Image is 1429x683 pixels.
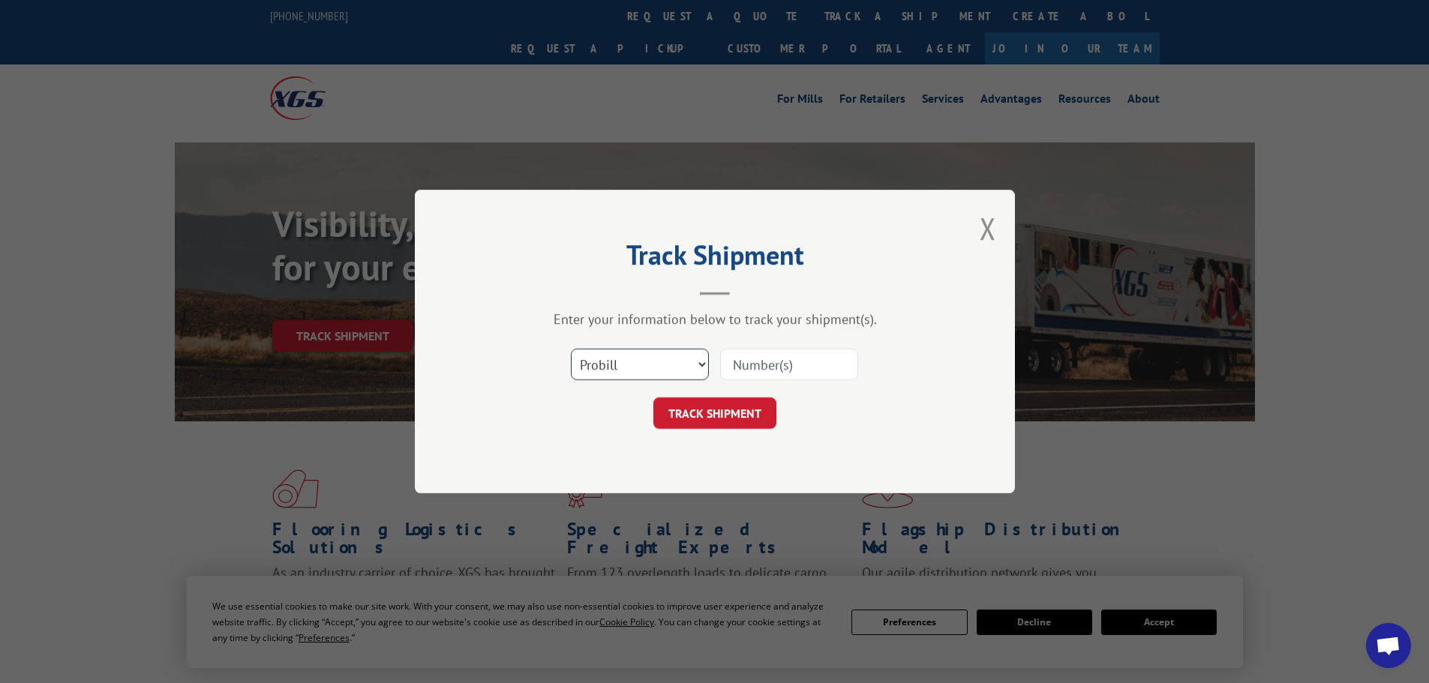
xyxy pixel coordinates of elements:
[1366,623,1411,668] a: Open chat
[980,208,996,248] button: Close modal
[490,244,940,273] h2: Track Shipment
[653,397,776,429] button: TRACK SHIPMENT
[720,349,858,380] input: Number(s)
[490,310,940,328] div: Enter your information below to track your shipment(s).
